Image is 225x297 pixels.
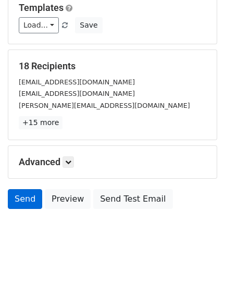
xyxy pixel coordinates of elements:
[19,17,59,33] a: Load...
[45,189,91,209] a: Preview
[19,90,135,97] small: [EMAIL_ADDRESS][DOMAIN_NAME]
[19,60,206,72] h5: 18 Recipients
[173,247,225,297] iframe: Chat Widget
[19,102,190,109] small: [PERSON_NAME][EMAIL_ADDRESS][DOMAIN_NAME]
[19,2,64,13] a: Templates
[19,116,63,129] a: +15 more
[8,189,42,209] a: Send
[19,78,135,86] small: [EMAIL_ADDRESS][DOMAIN_NAME]
[93,189,172,209] a: Send Test Email
[75,17,102,33] button: Save
[19,156,206,168] h5: Advanced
